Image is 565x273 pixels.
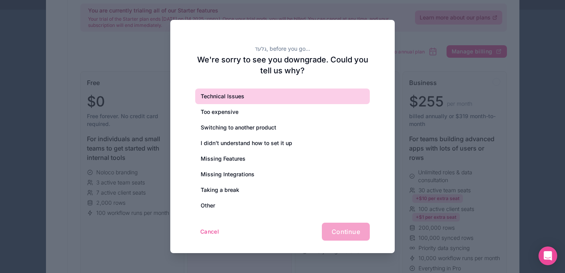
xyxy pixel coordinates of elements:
[195,182,370,198] div: Taking a break
[195,198,370,213] div: Other
[195,167,370,182] div: Missing Integrations
[195,89,370,104] div: Technical Issues
[195,151,370,167] div: Missing Features
[195,120,370,135] div: Switching to another product
[195,104,370,120] div: Too expensive
[195,225,224,238] button: Cancel
[539,246,557,265] div: Open Intercom Messenger
[195,45,370,53] h2: גלעד, before you go...
[195,54,370,76] h2: We're sorry to see you downgrade. Could you tell us why?
[195,135,370,151] div: I didn’t understand how to set it up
